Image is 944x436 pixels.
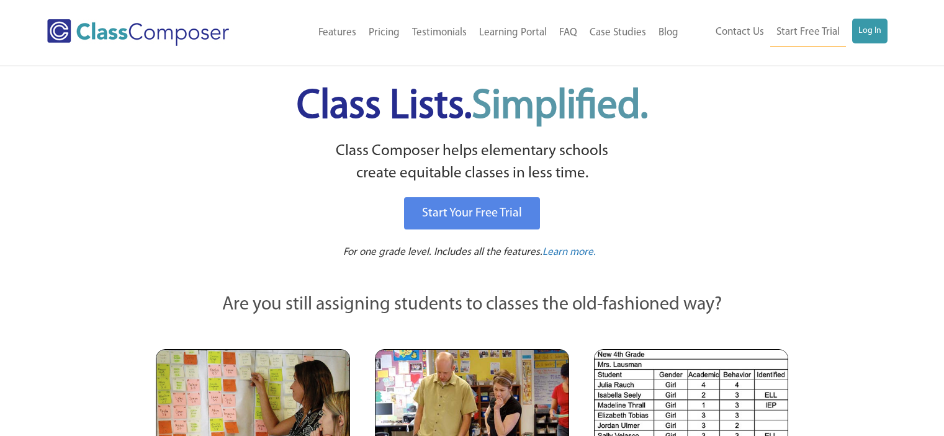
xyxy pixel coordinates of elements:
img: Class Composer [47,19,229,46]
a: Start Free Trial [770,19,846,47]
span: Learn more. [542,247,596,257]
a: Learn more. [542,245,596,260]
a: Start Your Free Trial [404,197,540,229]
a: Contact Us [709,19,770,46]
p: Are you still assigning students to classes the old-fashioned way? [156,291,789,319]
a: Learning Portal [473,19,553,47]
span: Simplified. [472,87,648,127]
span: Class Lists. [297,87,648,127]
p: Class Composer helps elementary schools create equitable classes in less time. [154,140,791,185]
a: Pricing [362,19,406,47]
span: Start Your Free Trial [422,207,522,220]
a: Testimonials [406,19,473,47]
a: Features [312,19,362,47]
a: Case Studies [583,19,652,47]
nav: Header Menu [685,19,888,47]
span: For one grade level. Includes all the features. [343,247,542,257]
a: Log In [852,19,888,43]
a: Blog [652,19,685,47]
nav: Header Menu [269,19,684,47]
a: FAQ [553,19,583,47]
